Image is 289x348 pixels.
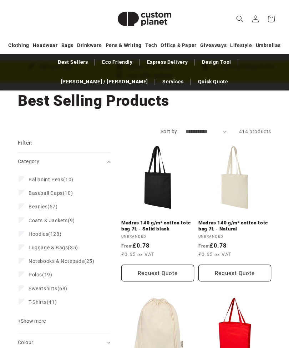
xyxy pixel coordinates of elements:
span: (41) [29,299,57,305]
a: Madras 140 g/m² cotton tote bag 7L - Solid black [121,220,194,232]
span: (10) [29,176,73,183]
a: Lifestyle [230,39,252,52]
span: Colour [18,339,33,345]
span: Coats & Jackets [29,218,68,223]
h2: Filter: [18,139,32,147]
span: (10) [29,190,73,196]
a: Headwear [33,39,58,52]
summary: Category (0 selected) [18,152,111,171]
span: (35) [29,244,78,251]
span: 414 products [239,129,271,134]
span: + [18,318,21,324]
a: Bags [61,39,73,52]
button: Show more [18,318,48,328]
a: Eco Friendly [98,56,136,68]
a: Umbrellas [256,39,281,52]
span: Notebooks & Notepads [29,258,84,264]
span: Show more [18,318,46,324]
a: Best Sellers [54,56,91,68]
span: Category [18,159,39,164]
a: Madras 140 g/m² cotton tote bag 7L - Natural [198,220,271,232]
iframe: Chat Widget [167,271,289,348]
a: Drinkware [77,39,102,52]
a: Services [159,76,187,88]
span: (128) [29,231,61,237]
h1: Best Selling Products [18,91,271,110]
span: T-Shirts [29,299,47,305]
a: Office & Paper [161,39,196,52]
span: (19) [29,271,52,278]
span: Ballpoint Pens [29,177,63,182]
span: Luggage & Bags [29,245,68,250]
span: Polos [29,272,42,277]
a: Clothing [8,39,29,52]
span: Sweatshirts [29,286,57,291]
a: Pens & Writing [106,39,142,52]
a: [PERSON_NAME] / [PERSON_NAME] [57,76,152,88]
a: Giveaways [200,39,227,52]
button: Request Quote [198,265,271,281]
span: (25) [29,258,94,264]
span: (68) [29,285,67,292]
span: Beanies [29,204,47,209]
button: Request Quote [121,265,194,281]
label: Sort by: [161,129,178,134]
span: Baseball Caps [29,190,63,196]
a: Tech [145,39,157,52]
span: (57) [29,203,58,210]
summary: Search [232,11,248,27]
a: Express Delivery [143,56,192,68]
span: (9) [29,217,75,224]
a: Quick Quote [194,76,232,88]
a: Design Tool [198,56,235,68]
img: Custom Planet [109,3,180,35]
span: Hoodies [29,231,48,237]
